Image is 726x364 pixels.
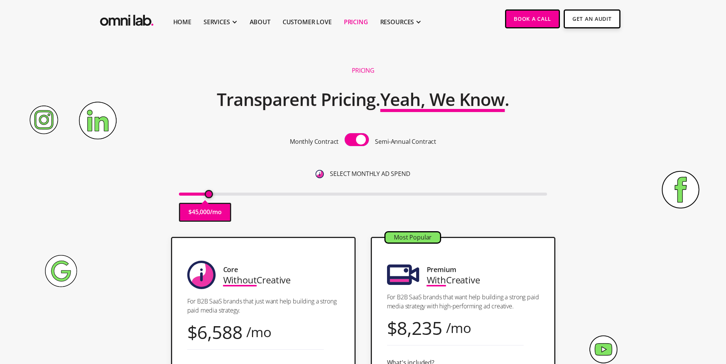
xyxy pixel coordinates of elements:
[187,297,339,315] p: For B2B SaaS brands that just want help building a strong paid media strategy.
[187,327,197,337] div: $
[380,17,414,26] div: RESOURCES
[397,323,442,333] div: 8,235
[344,17,368,26] a: Pricing
[387,292,539,311] p: For B2B SaaS brands that want help building a strong paid media strategy with high-performing ad ...
[330,169,410,179] p: SELECT MONTHLY AD SPEND
[197,327,242,337] div: 6,588
[223,275,291,285] div: Creative
[386,232,440,243] div: Most Popular
[590,276,726,364] iframe: Chat Widget
[352,67,375,75] h1: Pricing
[98,9,155,28] a: home
[246,327,272,337] div: /mo
[290,137,339,147] p: Monthly Contract
[380,87,505,111] span: Yeah, We Know
[427,275,480,285] div: Creative
[427,274,446,286] span: With
[387,323,397,333] div: $
[427,264,456,275] div: Premium
[446,323,472,333] div: /mo
[217,84,510,115] h2: Transparent Pricing. .
[188,207,192,217] p: $
[173,17,191,26] a: Home
[98,9,155,28] img: Omni Lab: B2B SaaS Demand Generation Agency
[505,9,560,28] a: Book a Call
[250,17,271,26] a: About
[564,9,620,28] a: Get An Audit
[223,264,238,275] div: Core
[316,170,324,178] img: 6410812402e99d19b372aa32_omni-nav-info.svg
[283,17,332,26] a: Customer Love
[204,17,230,26] div: SERVICES
[223,274,257,286] span: Without
[210,207,222,217] p: /mo
[192,207,210,217] p: 45,000
[375,137,436,147] p: Semi-Annual Contract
